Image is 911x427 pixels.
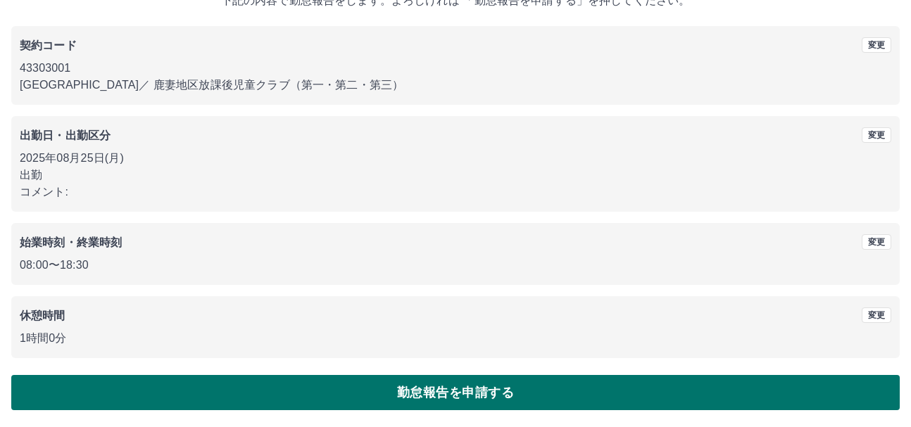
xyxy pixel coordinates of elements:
[20,129,111,141] b: 出勤日・出勤区分
[20,167,891,184] p: 出勤
[862,37,891,53] button: 変更
[20,150,891,167] p: 2025年08月25日(月)
[11,375,900,410] button: 勤怠報告を申請する
[20,236,122,248] b: 始業時刻・終業時刻
[20,257,891,274] p: 08:00 〜 18:30
[862,127,891,143] button: 変更
[20,39,77,51] b: 契約コード
[20,310,65,321] b: 休憩時間
[20,60,891,77] p: 43303001
[862,234,891,250] button: 変更
[20,184,891,200] p: コメント:
[20,77,891,94] p: [GEOGRAPHIC_DATA] ／ 鹿妻地区放課後児童クラブ（第一・第二・第三）
[20,330,891,347] p: 1時間0分
[862,307,891,323] button: 変更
